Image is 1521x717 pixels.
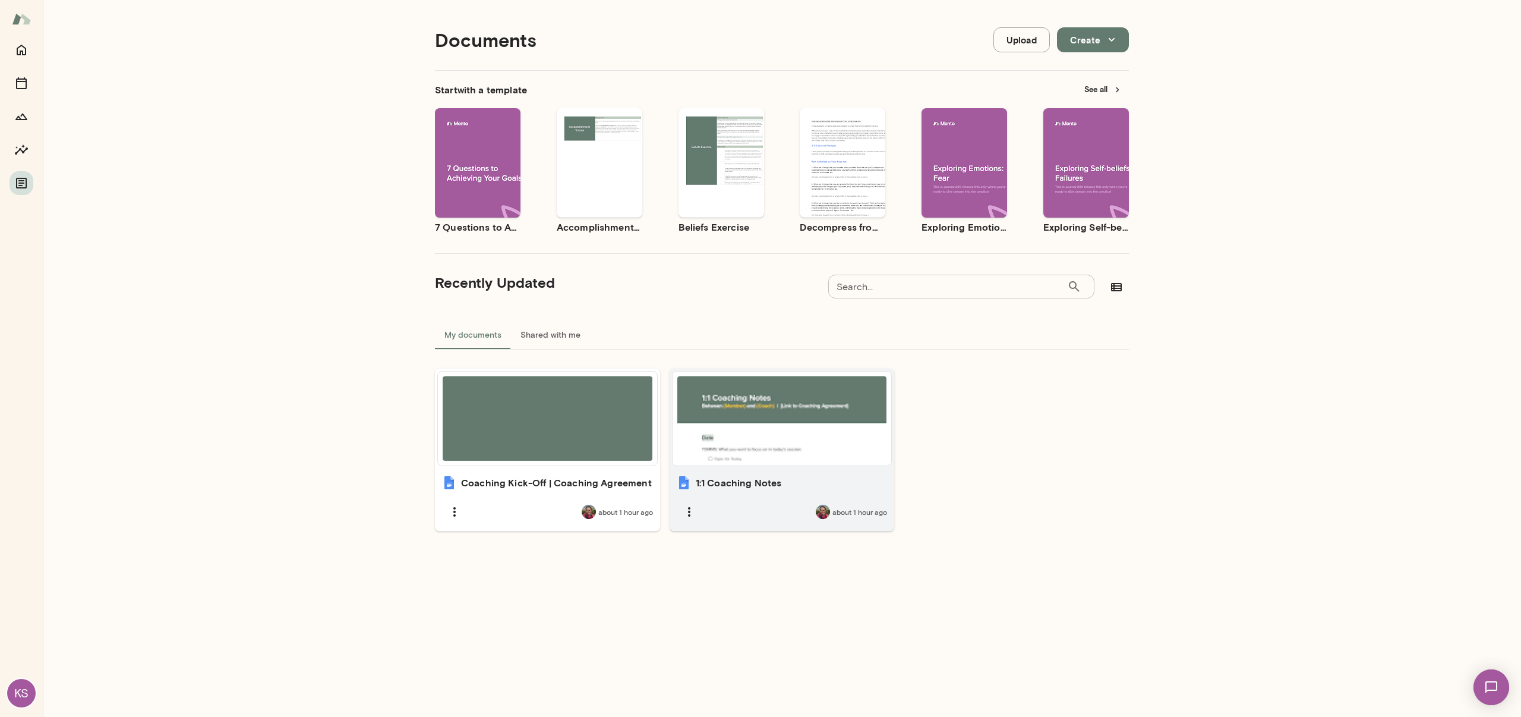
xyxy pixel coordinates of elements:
[922,220,1007,234] h6: Exploring Emotions: Fear
[1057,27,1129,52] button: Create
[461,476,652,490] h6: Coaching Kick-Off | Coaching Agreement
[10,138,33,162] button: Insights
[12,8,31,30] img: Mento
[1043,220,1129,234] h6: Exploring Self-beliefs: Failures
[679,220,764,234] h6: Beliefs Exercise
[582,505,596,519] img: Patrick Donohue
[10,38,33,62] button: Home
[435,83,527,97] h6: Start with a template
[435,320,511,349] button: My documents
[993,27,1050,52] button: Upload
[10,105,33,128] button: Growth Plan
[598,507,653,517] span: about 1 hour ago
[435,273,555,292] h5: Recently Updated
[696,476,782,490] h6: 1:1 Coaching Notes
[10,171,33,195] button: Documents
[1077,80,1129,99] button: See all
[557,220,642,234] h6: Accomplishment Tracker
[511,320,590,349] button: Shared with me
[435,220,520,234] h6: 7 Questions to Achieving Your Goals
[800,220,885,234] h6: Decompress from a Job
[677,476,691,490] img: 1:1 Coaching Notes
[435,320,1129,349] div: documents tabs
[816,505,830,519] img: Patrick Donohue
[7,679,36,707] div: KS
[435,29,537,51] h4: Documents
[832,507,887,517] span: about 1 hour ago
[442,476,456,490] img: Coaching Kick-Off | Coaching Agreement
[10,71,33,95] button: Sessions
